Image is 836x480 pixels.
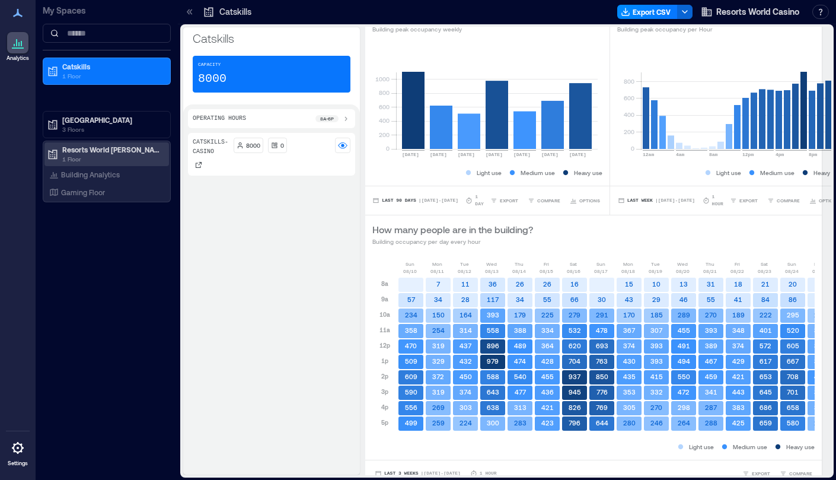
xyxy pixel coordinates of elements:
[705,403,717,411] text: 287
[594,268,608,275] p: 08/17
[61,170,120,179] p: Building Analytics
[652,280,660,288] text: 10
[515,388,527,396] text: 477
[541,357,554,365] text: 428
[487,326,499,334] text: 558
[540,268,553,275] p: 08/15
[678,326,690,334] text: 455
[460,419,472,427] text: 224
[814,373,827,380] text: 457
[596,311,608,319] text: 291
[432,260,442,268] p: Mon
[475,193,488,208] p: 1 Day
[706,260,714,268] p: Thu
[570,260,577,268] p: Sat
[623,403,636,411] text: 305
[219,6,251,18] p: Catskills
[650,388,663,396] text: 332
[716,6,799,18] span: Resorts World Casino
[760,419,772,427] text: 659
[432,419,445,427] text: 259
[787,403,799,411] text: 658
[596,373,608,380] text: 850
[814,311,827,319] text: 202
[760,357,772,365] text: 617
[489,280,497,288] text: 36
[678,342,690,349] text: 491
[705,311,717,319] text: 270
[596,326,608,334] text: 478
[405,419,417,427] text: 499
[405,326,417,334] text: 358
[514,419,527,427] text: 283
[814,419,826,427] text: 279
[787,357,799,365] text: 667
[624,111,634,118] tspan: 400
[372,237,533,246] p: Building occupancy per day every hour
[761,295,770,303] text: 84
[809,152,818,157] text: 8pm
[62,145,162,154] p: Resorts World [PERSON_NAME][GEOGRAPHIC_DATA]
[732,403,745,411] text: 383
[787,326,799,334] text: 520
[62,71,162,81] p: 1 Floor
[514,373,527,380] text: 540
[735,260,740,268] p: Fri
[525,195,563,206] button: COMPARE
[574,168,602,177] p: Heavy use
[678,373,690,380] text: 550
[514,357,526,365] text: 474
[742,152,754,157] text: 12pm
[676,152,685,157] text: 4am
[789,470,812,477] span: COMPARE
[732,326,745,334] text: 348
[651,260,660,268] p: Tue
[379,89,390,96] tspan: 800
[460,342,472,349] text: 437
[760,373,772,380] text: 653
[617,24,792,34] p: Building peak occupancy per Hour
[379,103,390,110] tspan: 600
[198,61,221,68] p: Capacity
[777,197,800,204] span: COMPARE
[596,419,608,427] text: 644
[712,193,727,208] p: 1 Hour
[432,311,445,319] text: 150
[460,311,472,319] text: 164
[733,442,767,452] p: Medium use
[569,419,580,427] text: 796
[785,268,799,275] p: 08/24
[62,62,162,71] p: Catskills
[402,152,419,157] text: [DATE]
[650,311,663,319] text: 185
[62,154,162,164] p: 1 Floor
[623,260,633,268] p: Mon
[623,388,636,396] text: 353
[372,222,533,237] p: How many people are in the building?
[436,280,441,288] text: 7
[487,388,499,396] text: 643
[62,115,162,125] p: [GEOGRAPHIC_DATA]
[814,403,827,411] text: 324
[381,418,388,427] p: 5p
[761,260,768,268] p: Sat
[650,403,662,411] text: 270
[570,295,579,303] text: 66
[707,295,715,303] text: 55
[752,470,770,477] span: EXPORT
[623,419,636,427] text: 280
[460,326,472,334] text: 314
[787,311,799,319] text: 295
[372,468,463,479] button: Last 3 Weeks |[DATE]-[DATE]
[403,268,417,275] p: 08/10
[625,280,633,288] text: 15
[375,75,390,82] tspan: 1000
[623,311,635,319] text: 170
[814,260,824,268] p: Mon
[516,295,524,303] text: 34
[521,168,555,177] p: Medium use
[477,168,502,177] p: Light use
[814,342,827,349] text: 382
[430,268,444,275] p: 08/11
[596,260,605,268] p: Sun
